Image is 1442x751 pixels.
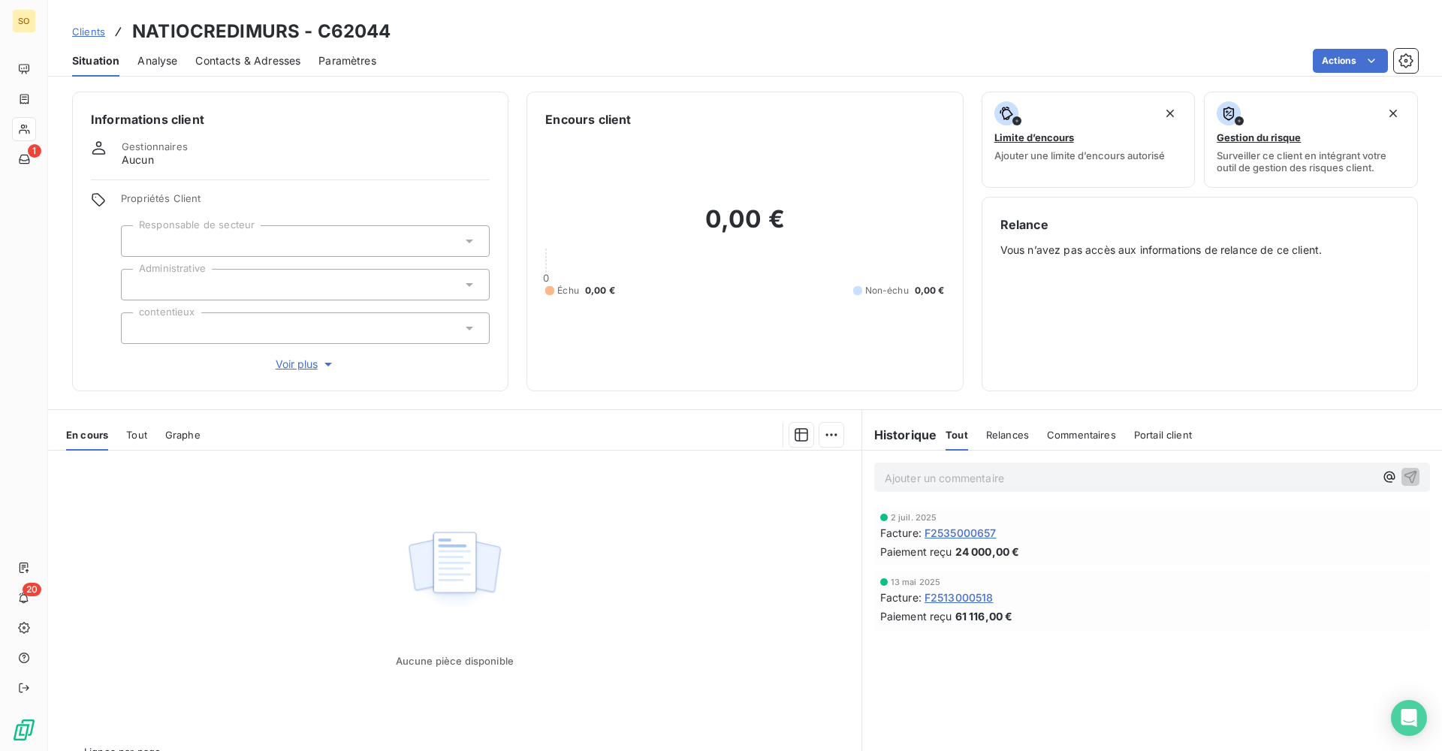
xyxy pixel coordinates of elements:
[72,53,119,68] span: Situation
[585,284,615,297] span: 0,00 €
[1217,149,1405,173] span: Surveiller ce client en intégrant votre outil de gestion des risques client.
[891,513,937,522] span: 2 juil. 2025
[986,429,1029,441] span: Relances
[126,429,147,441] span: Tout
[946,429,968,441] span: Tout
[276,357,336,372] span: Voir plus
[132,18,391,45] h3: NATIOCREDIMURS - C62044
[1204,92,1418,188] button: Gestion du risqueSurveiller ce client en intégrant votre outil de gestion des risques client.
[91,110,490,128] h6: Informations client
[557,284,579,297] span: Échu
[195,53,300,68] span: Contacts & Adresses
[318,53,376,68] span: Paramètres
[543,272,549,284] span: 0
[137,53,177,68] span: Analyse
[994,149,1165,161] span: Ajouter une limite d’encours autorisé
[955,544,1020,559] span: 24 000,00 €
[862,426,937,444] h6: Historique
[28,144,41,158] span: 1
[23,583,41,596] span: 20
[994,131,1074,143] span: Limite d’encours
[1047,429,1116,441] span: Commentaires
[121,192,490,213] span: Propriétés Client
[915,284,945,297] span: 0,00 €
[880,544,952,559] span: Paiement reçu
[880,590,922,605] span: Facture :
[122,140,188,152] span: Gestionnaires
[865,284,909,297] span: Non-échu
[925,590,994,605] span: F2513000518
[880,525,922,541] span: Facture :
[891,578,941,587] span: 13 mai 2025
[1000,216,1399,372] div: Vous n’avez pas accès aux informations de relance de ce client.
[134,278,146,291] input: Ajouter une valeur
[545,204,944,249] h2: 0,00 €
[880,608,952,624] span: Paiement reçu
[165,429,201,441] span: Graphe
[1000,216,1399,234] h6: Relance
[406,523,502,617] img: Empty state
[1217,131,1301,143] span: Gestion du risque
[396,655,514,667] span: Aucune pièce disponible
[122,152,154,167] span: Aucun
[72,26,105,38] span: Clients
[12,718,36,742] img: Logo LeanPay
[134,234,146,248] input: Ajouter une valeur
[134,321,146,335] input: Ajouter une valeur
[545,110,631,128] h6: Encours client
[982,92,1196,188] button: Limite d’encoursAjouter une limite d’encours autorisé
[1313,49,1388,73] button: Actions
[925,525,997,541] span: F2535000657
[1391,700,1427,736] div: Open Intercom Messenger
[1134,429,1192,441] span: Portail client
[66,429,108,441] span: En cours
[72,24,105,39] a: Clients
[121,356,490,372] button: Voir plus
[955,608,1013,624] span: 61 116,00 €
[12,9,36,33] div: SO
